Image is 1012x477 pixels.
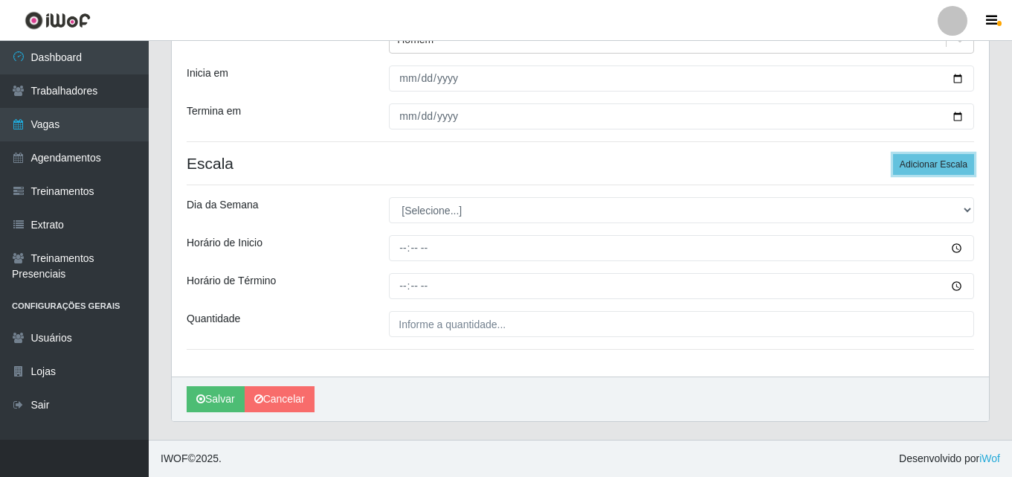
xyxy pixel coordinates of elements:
label: Quantidade [187,311,240,327]
span: © 2025 . [161,451,222,467]
input: 00:00 [389,235,974,261]
input: 00/00/0000 [389,103,974,129]
a: Cancelar [245,386,315,412]
span: IWOF [161,452,188,464]
label: Horário de Inicio [187,235,262,251]
input: 00:00 [389,273,974,299]
label: Termina em [187,103,241,119]
img: CoreUI Logo [25,11,91,30]
h4: Escala [187,154,974,173]
button: Salvar [187,386,245,412]
span: Desenvolvido por [899,451,1000,467]
a: iWof [979,452,1000,464]
input: Informe a quantidade... [389,311,974,337]
label: Horário de Término [187,273,276,289]
input: 00/00/0000 [389,65,974,92]
button: Adicionar Escala [893,154,974,175]
label: Dia da Semana [187,197,259,213]
label: Inicia em [187,65,228,81]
